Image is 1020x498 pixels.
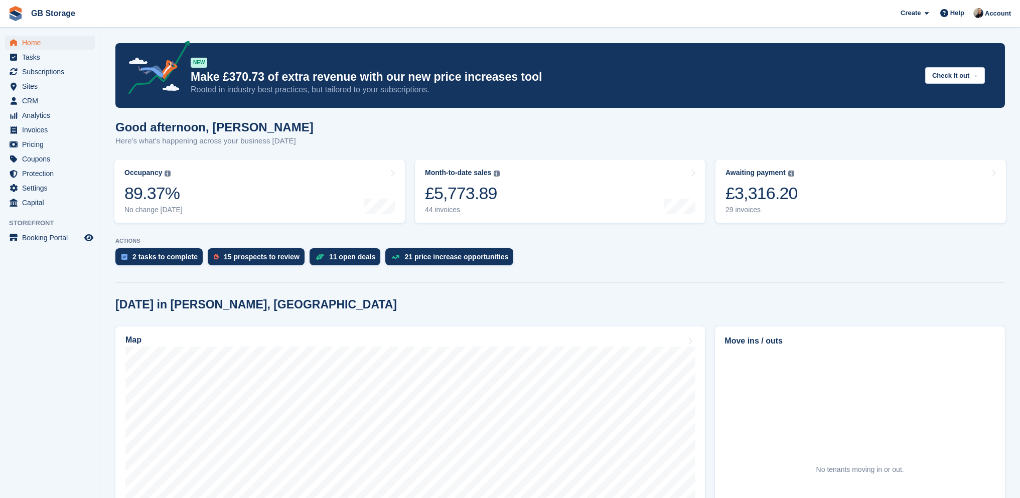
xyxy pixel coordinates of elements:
span: Capital [22,196,82,210]
span: Pricing [22,137,82,151]
span: Help [950,8,964,18]
a: 2 tasks to complete [115,248,208,270]
div: £3,316.20 [725,183,798,204]
span: Settings [22,181,82,195]
div: 11 open deals [329,253,376,261]
a: menu [5,65,95,79]
a: menu [5,79,95,93]
a: 15 prospects to review [208,248,310,270]
p: Make £370.73 of extra revenue with our new price increases tool [191,70,917,84]
span: Storefront [9,218,100,228]
img: price-adjustments-announcement-icon-8257ccfd72463d97f412b2fc003d46551f7dbcb40ab6d574587a9cd5c0d94... [120,41,190,98]
span: Create [901,8,921,18]
a: GB Storage [27,5,79,22]
img: deal-1b604bf984904fb50ccaf53a9ad4b4a5d6e5aea283cecdc64d6e3604feb123c2.svg [316,253,324,260]
p: ACTIONS [115,238,1005,244]
img: Karl Walker [973,8,983,18]
h2: Move ins / outs [724,335,995,347]
img: icon-info-grey-7440780725fd019a000dd9b08b2336e03edf1995a4989e88bcd33f0948082b44.svg [788,171,794,177]
span: Home [22,36,82,50]
a: Awaiting payment £3,316.20 29 invoices [715,159,1006,223]
a: 21 price increase opportunities [385,248,518,270]
h2: [DATE] in [PERSON_NAME], [GEOGRAPHIC_DATA] [115,298,397,311]
a: menu [5,167,95,181]
div: Awaiting payment [725,169,786,177]
span: CRM [22,94,82,108]
a: menu [5,94,95,108]
div: 2 tasks to complete [132,253,198,261]
a: Preview store [83,232,95,244]
a: menu [5,50,95,64]
img: icon-info-grey-7440780725fd019a000dd9b08b2336e03edf1995a4989e88bcd33f0948082b44.svg [165,171,171,177]
img: prospect-51fa495bee0391a8d652442698ab0144808aea92771e9ea1ae160a38d050c398.svg [214,254,219,260]
a: menu [5,152,95,166]
a: Occupancy 89.37% No change [DATE] [114,159,405,223]
a: menu [5,231,95,245]
a: menu [5,123,95,137]
a: menu [5,108,95,122]
div: 21 price increase opportunities [404,253,508,261]
div: Month-to-date sales [425,169,491,177]
span: Subscriptions [22,65,82,79]
div: NEW [191,58,207,68]
span: Invoices [22,123,82,137]
a: Month-to-date sales £5,773.89 44 invoices [415,159,705,223]
a: 11 open deals [310,248,386,270]
a: menu [5,181,95,195]
a: menu [5,196,95,210]
p: Rooted in industry best practices, but tailored to your subscriptions. [191,84,917,95]
span: Sites [22,79,82,93]
a: menu [5,137,95,151]
a: menu [5,36,95,50]
div: 15 prospects to review [224,253,300,261]
div: Occupancy [124,169,162,177]
div: £5,773.89 [425,183,500,204]
h1: Good afternoon, [PERSON_NAME] [115,120,314,134]
p: Here's what's happening across your business [DATE] [115,135,314,147]
span: Tasks [22,50,82,64]
div: No change [DATE] [124,206,183,214]
span: Account [985,9,1011,19]
span: Coupons [22,152,82,166]
div: No tenants moving in or out. [816,464,904,475]
img: icon-info-grey-7440780725fd019a000dd9b08b2336e03edf1995a4989e88bcd33f0948082b44.svg [494,171,500,177]
img: task-75834270c22a3079a89374b754ae025e5fb1db73e45f91037f5363f120a921f8.svg [121,254,127,260]
span: Protection [22,167,82,181]
h2: Map [125,336,141,345]
button: Check it out → [925,67,985,84]
span: Booking Portal [22,231,82,245]
div: 44 invoices [425,206,500,214]
img: stora-icon-8386f47178a22dfd0bd8f6a31ec36ba5ce8667c1dd55bd0f319d3a0aa187defe.svg [8,6,23,21]
span: Analytics [22,108,82,122]
img: price_increase_opportunities-93ffe204e8149a01c8c9dc8f82e8f89637d9d84a8eef4429ea346261dce0b2c0.svg [391,255,399,259]
div: 29 invoices [725,206,798,214]
div: 89.37% [124,183,183,204]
